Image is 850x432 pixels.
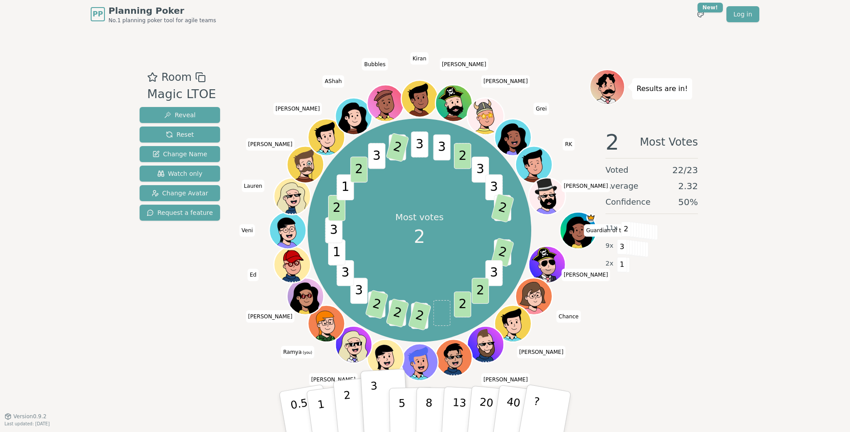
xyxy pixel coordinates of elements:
span: 11 x [605,223,617,233]
button: Watch only [140,166,220,182]
span: 3 [433,135,450,160]
span: 1 [337,174,354,200]
span: 3 [368,143,385,169]
span: 2 [408,301,431,330]
span: 2 [454,292,471,317]
p: 3 [370,380,380,428]
a: PPPlanning PokerNo.1 planning poker tool for agile teams [91,4,216,24]
span: 50 % [678,196,698,208]
span: Last updated: [DATE] [4,421,50,426]
button: Add as favourite [147,69,158,85]
span: PP [92,9,103,20]
span: Most Votes [640,131,698,153]
span: Click to change your name [557,310,581,322]
span: Click to change your name [281,345,314,358]
span: 3 [337,260,354,286]
span: 2 [491,238,514,267]
button: Click to change your avatar [309,306,344,341]
button: Change Avatar [140,185,220,201]
span: Click to change your name [246,310,295,322]
span: 2 [491,193,514,222]
span: 3 [485,260,502,286]
span: 3 [617,239,627,254]
span: Reset [166,130,194,139]
button: Version0.9.2 [4,413,47,420]
span: Click to change your name [561,269,610,281]
span: 2 [621,222,631,237]
button: New! [693,6,709,22]
span: 1 [617,257,627,272]
span: 9 x [605,241,613,251]
span: 2.32 [678,180,698,192]
span: Click to change your name [239,224,255,237]
span: (you) [302,350,313,354]
span: Click to change your name [481,373,530,385]
a: Log in [726,6,759,22]
span: Click to change your name [410,52,429,64]
span: 3 [325,217,342,243]
span: 3 [485,174,502,200]
span: 2 [328,195,345,221]
span: Click to change your name [517,345,566,358]
span: Confidence [605,196,650,208]
span: Reveal [164,111,196,119]
span: Change Name [152,150,207,159]
span: Version 0.9.2 [13,413,47,420]
button: Change Name [140,146,220,162]
span: Click to change your name [362,58,388,70]
span: Guardian of the Backlog is the host [586,213,595,222]
span: Click to change your name [273,103,322,115]
span: Room [161,69,192,85]
span: Click to change your name [481,75,530,87]
span: 2 [454,143,471,169]
span: Click to change your name [323,75,344,87]
span: 3 [411,131,428,157]
p: Results are in! [637,83,688,95]
button: Reveal [140,107,220,123]
p: Most votes [395,211,444,223]
span: 1 [328,239,345,265]
span: Change Avatar [152,189,208,198]
span: Click to change your name [440,58,489,70]
span: No.1 planning poker tool for agile teams [108,17,216,24]
span: 2 [350,157,368,182]
span: 2 [385,133,409,162]
span: 22 / 23 [672,164,698,176]
span: Watch only [157,169,203,178]
button: Request a feature [140,205,220,221]
span: 2 [365,290,389,319]
span: 2 [472,278,489,304]
span: Request a feature [147,208,213,217]
span: Average [605,180,638,192]
div: Magic LTOE [147,85,216,103]
span: Click to change your name [309,373,358,385]
span: 2 x [605,259,613,269]
span: Click to change your name [584,224,653,237]
span: 2 [385,298,409,328]
span: Voted [605,164,629,176]
span: 2 [414,223,425,250]
button: Reset [140,127,220,143]
div: New! [698,3,723,12]
span: Planning Poker [108,4,216,17]
span: Click to change your name [246,138,295,151]
span: 2 [605,131,619,153]
span: Click to change your name [563,138,574,151]
span: Click to change your name [242,179,265,192]
span: 3 [472,157,489,182]
span: 3 [350,278,368,304]
span: Click to change your name [248,269,259,281]
span: Click to change your name [533,103,549,115]
span: Click to change your name [561,179,610,192]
